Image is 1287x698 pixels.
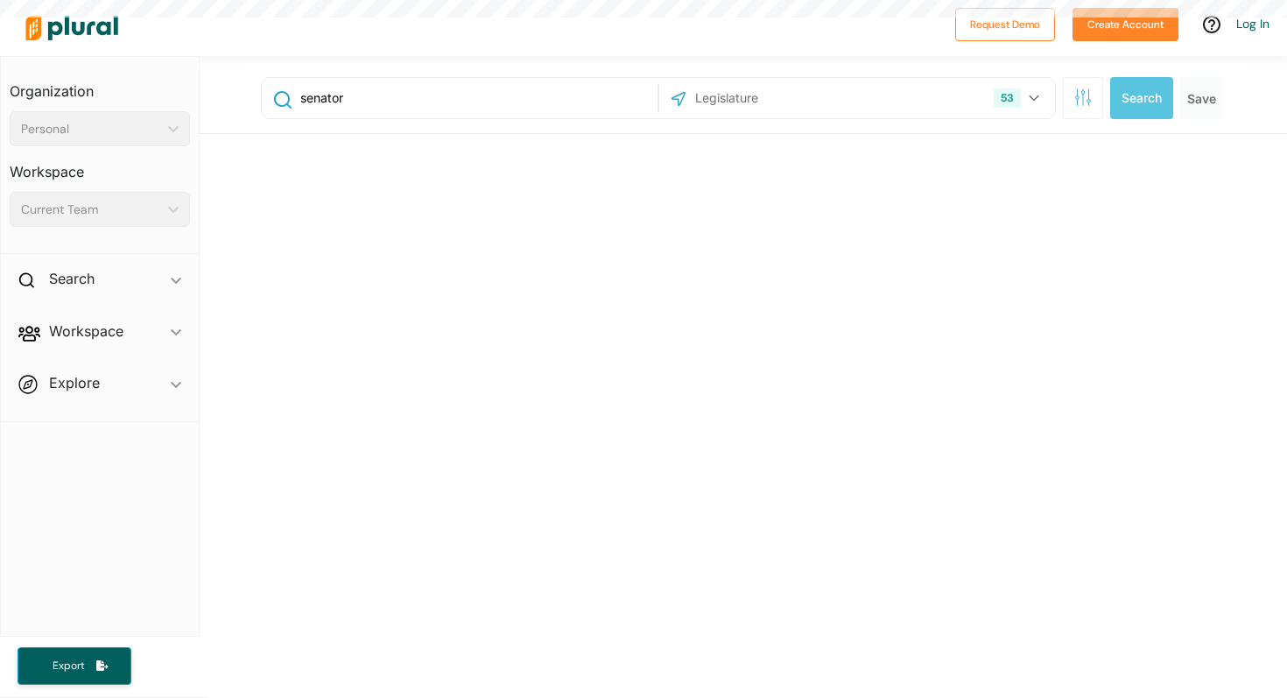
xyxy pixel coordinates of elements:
[10,66,190,104] h3: Organization
[21,120,161,138] div: Personal
[10,146,190,185] h3: Workspace
[1110,77,1173,119] button: Search
[49,269,95,288] h2: Search
[693,81,881,115] input: Legislature
[987,81,1051,115] button: 53
[1180,77,1223,119] button: Save
[40,659,96,673] span: Export
[1236,16,1269,32] a: Log In
[18,647,131,685] button: Export
[1072,14,1178,32] a: Create Account
[21,201,161,219] div: Current Team
[994,88,1021,108] div: 53
[299,81,653,115] input: Enter keywords, bill # or legislator name
[955,8,1055,41] button: Request Demo
[1074,88,1092,103] span: Search Filters
[1072,8,1178,41] button: Create Account
[955,14,1055,32] a: Request Demo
